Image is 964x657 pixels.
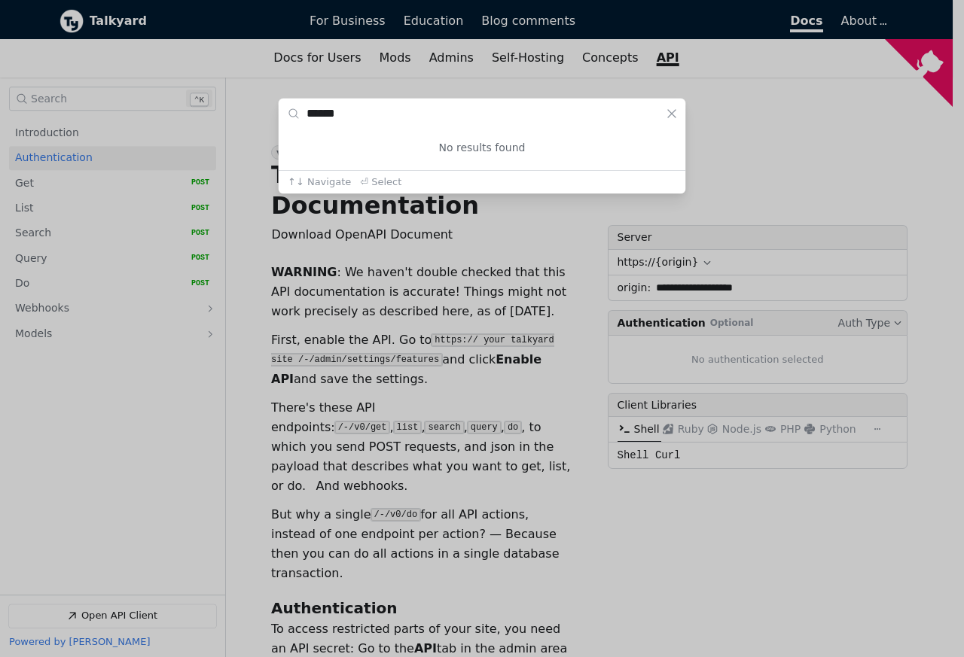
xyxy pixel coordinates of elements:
div: Reference Search Results [279,129,685,170]
div: No results found [439,141,526,155]
input: Enter search query [307,105,654,122]
span: ⏎ Select [360,175,401,189]
span: ↑↓ Navigate [288,175,351,189]
button: Enter search query [664,106,679,121]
